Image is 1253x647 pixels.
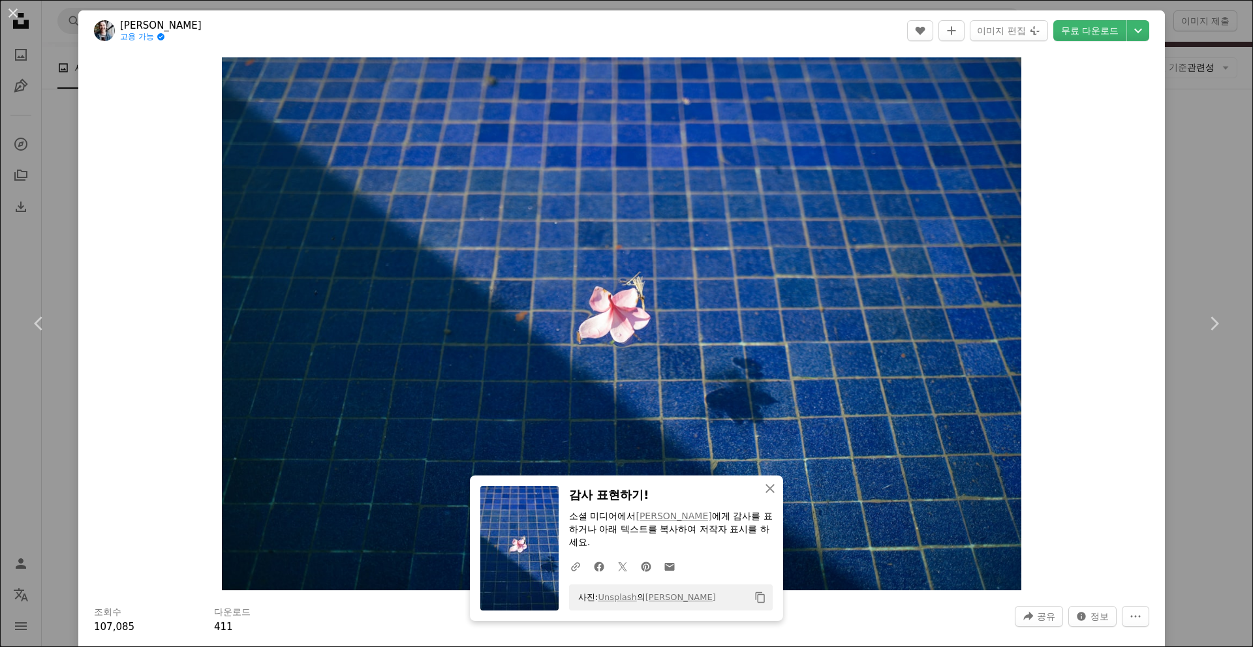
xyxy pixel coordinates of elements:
[214,606,251,619] h3: 다운로드
[120,19,202,32] a: [PERSON_NAME]
[214,621,233,633] span: 411
[94,20,115,41] img: Drew Tilk의 프로필로 이동
[1127,20,1149,41] button: 다운로드 크기 선택
[598,592,636,602] a: Unsplash
[1037,607,1055,626] span: 공유
[120,32,202,42] a: 고용 가능
[572,587,716,608] span: 사진: 의
[1091,607,1109,626] span: 정보
[569,510,773,549] p: 소셜 미디어에서 에게 감사를 표하거나 아래 텍스트를 복사하여 저작자 표시를 하세요.
[1175,261,1253,386] a: 다음
[658,553,681,579] a: 이메일로 공유에 공유
[587,553,611,579] a: Facebook에 공유
[94,606,121,619] h3: 조회수
[634,553,658,579] a: Pinterest에 공유
[645,592,716,602] a: [PERSON_NAME]
[938,20,965,41] button: 컬렉션에 추가
[749,586,771,609] button: 클립보드에 복사하기
[1015,606,1063,627] button: 이 이미지 공유
[1068,606,1117,627] button: 이 이미지 관련 통계
[1053,20,1126,41] a: 무료 다운로드
[970,20,1047,41] button: 이미지 편집
[611,553,634,579] a: Twitter에 공유
[907,20,933,41] button: 좋아요
[222,57,1021,590] img: 파란색과 검은 색 섬유에 분홍색과 흰색 나비
[94,621,134,633] span: 107,085
[1122,606,1149,627] button: 더 많은 작업
[222,57,1021,590] button: 이 이미지 확대
[569,486,773,505] h3: 감사 표현하기!
[636,511,711,521] a: [PERSON_NAME]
